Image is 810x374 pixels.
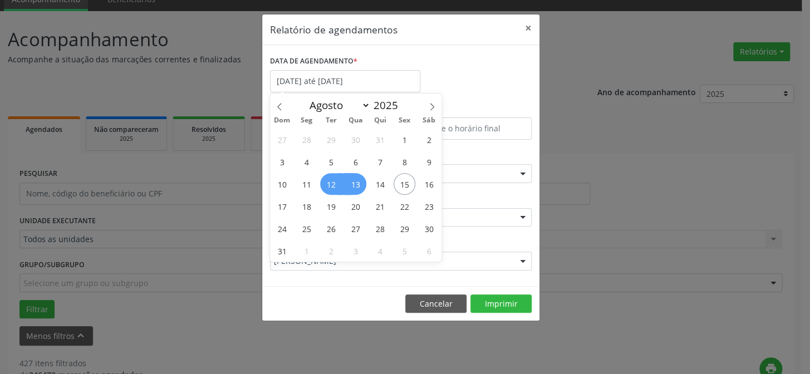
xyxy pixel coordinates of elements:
[369,240,391,262] span: Setembro 4, 2025
[418,195,440,217] span: Agosto 23, 2025
[296,195,317,217] span: Agosto 18, 2025
[320,218,342,239] span: Agosto 26, 2025
[320,240,342,262] span: Setembro 2, 2025
[405,294,467,313] button: Cancelar
[418,151,440,173] span: Agosto 9, 2025
[270,22,397,37] h5: Relatório de agendamentos
[404,117,532,140] input: Selecione o horário final
[271,240,293,262] span: Agosto 31, 2025
[418,129,440,150] span: Agosto 2, 2025
[369,129,391,150] span: Julho 31, 2025
[270,70,420,92] input: Selecione uma data ou intervalo
[418,218,440,239] span: Agosto 30, 2025
[304,97,371,113] select: Month
[320,195,342,217] span: Agosto 19, 2025
[271,129,293,150] span: Julho 27, 2025
[368,117,392,124] span: Qui
[394,173,415,195] span: Agosto 15, 2025
[345,195,366,217] span: Agosto 20, 2025
[296,173,317,195] span: Agosto 11, 2025
[394,195,415,217] span: Agosto 22, 2025
[392,117,417,124] span: Sex
[417,117,441,124] span: Sáb
[369,218,391,239] span: Agosto 28, 2025
[319,117,343,124] span: Ter
[320,129,342,150] span: Julho 29, 2025
[345,151,366,173] span: Agosto 6, 2025
[370,98,407,112] input: Year
[294,117,319,124] span: Seg
[270,53,357,70] label: DATA DE AGENDAMENTO
[394,151,415,173] span: Agosto 8, 2025
[418,240,440,262] span: Setembro 6, 2025
[418,173,440,195] span: Agosto 16, 2025
[320,173,342,195] span: Agosto 12, 2025
[296,240,317,262] span: Setembro 1, 2025
[320,151,342,173] span: Agosto 5, 2025
[271,218,293,239] span: Agosto 24, 2025
[271,151,293,173] span: Agosto 3, 2025
[394,129,415,150] span: Agosto 1, 2025
[296,129,317,150] span: Julho 28, 2025
[394,218,415,239] span: Agosto 29, 2025
[369,151,391,173] span: Agosto 7, 2025
[343,117,368,124] span: Qua
[517,14,539,42] button: Close
[345,173,366,195] span: Agosto 13, 2025
[296,218,317,239] span: Agosto 25, 2025
[271,173,293,195] span: Agosto 10, 2025
[404,100,532,117] label: ATÉ
[470,294,532,313] button: Imprimir
[345,240,366,262] span: Setembro 3, 2025
[345,218,366,239] span: Agosto 27, 2025
[369,195,391,217] span: Agosto 21, 2025
[394,240,415,262] span: Setembro 5, 2025
[369,173,391,195] span: Agosto 14, 2025
[271,195,293,217] span: Agosto 17, 2025
[296,151,317,173] span: Agosto 4, 2025
[345,129,366,150] span: Julho 30, 2025
[270,117,294,124] span: Dom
